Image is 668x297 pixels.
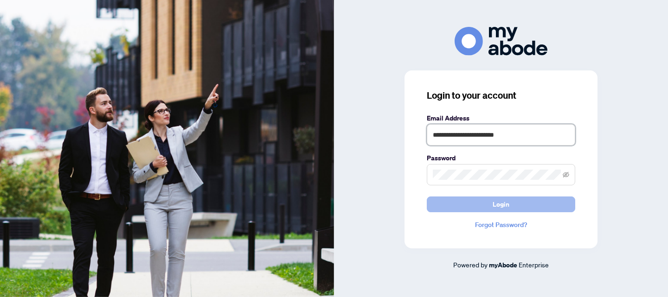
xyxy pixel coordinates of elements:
span: Enterprise [519,260,549,269]
span: Powered by [453,260,488,269]
button: Login [427,196,575,212]
a: Forgot Password? [427,220,575,230]
img: ma-logo [455,27,547,55]
label: Password [427,153,575,163]
a: myAbode [489,260,517,270]
span: Login [493,197,509,212]
h3: Login to your account [427,89,575,102]
span: eye-invisible [563,171,569,178]
label: Email Address [427,113,575,123]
